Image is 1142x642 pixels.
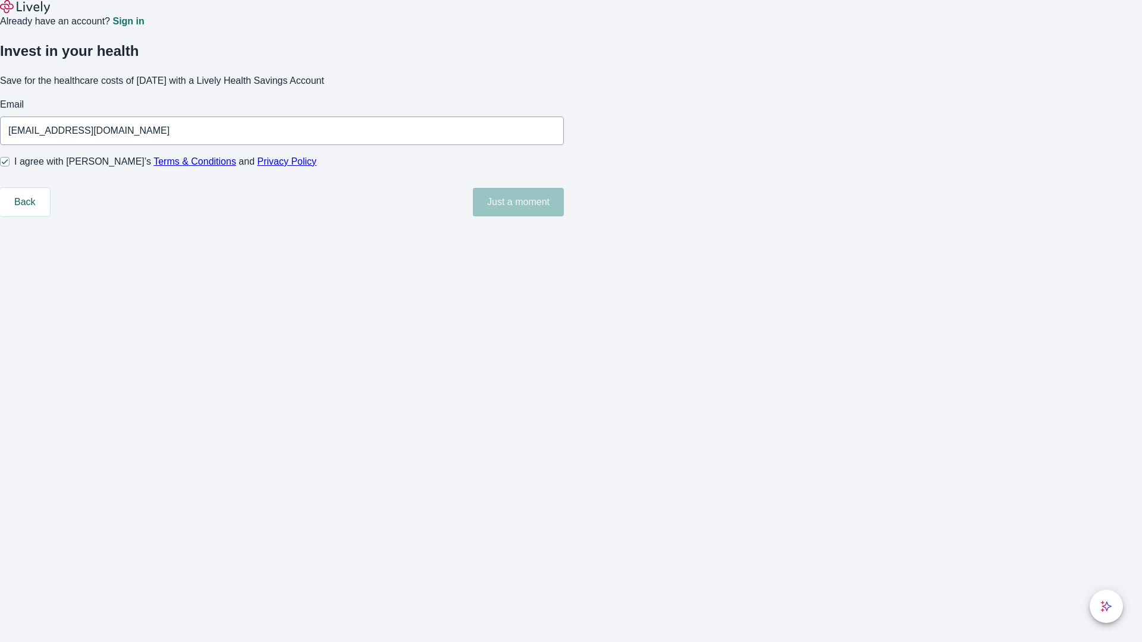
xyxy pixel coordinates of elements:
span: I agree with [PERSON_NAME]’s and [14,155,316,169]
a: Sign in [112,17,144,26]
a: Privacy Policy [258,156,317,166]
button: chat [1090,590,1123,623]
a: Terms & Conditions [153,156,236,166]
svg: Lively AI Assistant [1100,600,1112,612]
